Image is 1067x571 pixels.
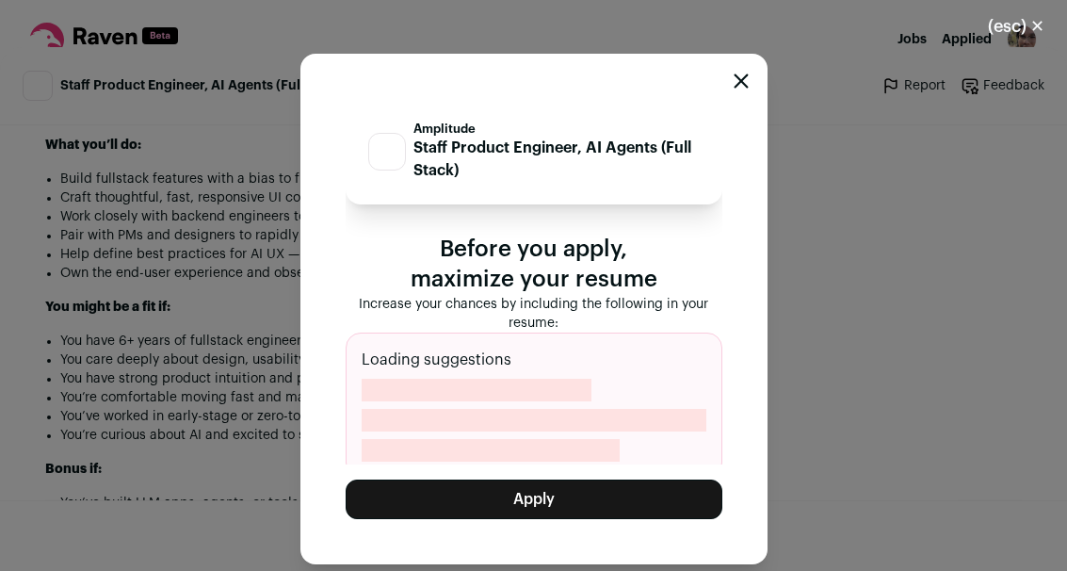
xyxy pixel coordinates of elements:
[346,295,722,333] p: Increase your chances by including the following in your resume:
[346,333,722,478] div: Loading suggestions
[346,480,722,519] button: Apply
[413,137,700,182] p: Staff Product Engineer, AI Agents (Full Stack)
[734,73,749,89] button: Close modal
[413,122,700,137] p: Amplitude
[965,6,1067,47] button: Close modal
[346,235,722,295] p: Before you apply, maximize your resume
